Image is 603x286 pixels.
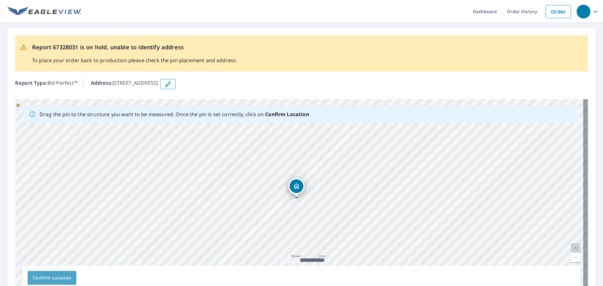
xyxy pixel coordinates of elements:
img: EV Logo [8,7,82,16]
p: To place your order back to production please check the pin placement and address. [32,57,237,64]
p: Report 67328031 is on hold, unable to identify address [32,43,237,51]
p: : [STREET_ADDRESS] [91,79,158,89]
b: Report Type [15,79,46,86]
button: Confirm Location [28,271,76,285]
b: Confirm Location [265,111,309,118]
b: Address [91,79,111,86]
span: Confirm Location [33,274,71,282]
a: Order [546,5,571,18]
a: Current Level 20, Zoom Out [571,253,580,262]
p: : Bid Perfect™ [15,79,78,89]
a: Current Level 20, Zoom In Disabled [571,243,580,253]
div: Dropped pin, building 1, Residential property, 6634 Cherrydale Drive Houston, TX 77087 [288,178,305,197]
p: Drag the pin to the structure you want to be measured. Once the pin is set correctly, click on [40,111,309,118]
